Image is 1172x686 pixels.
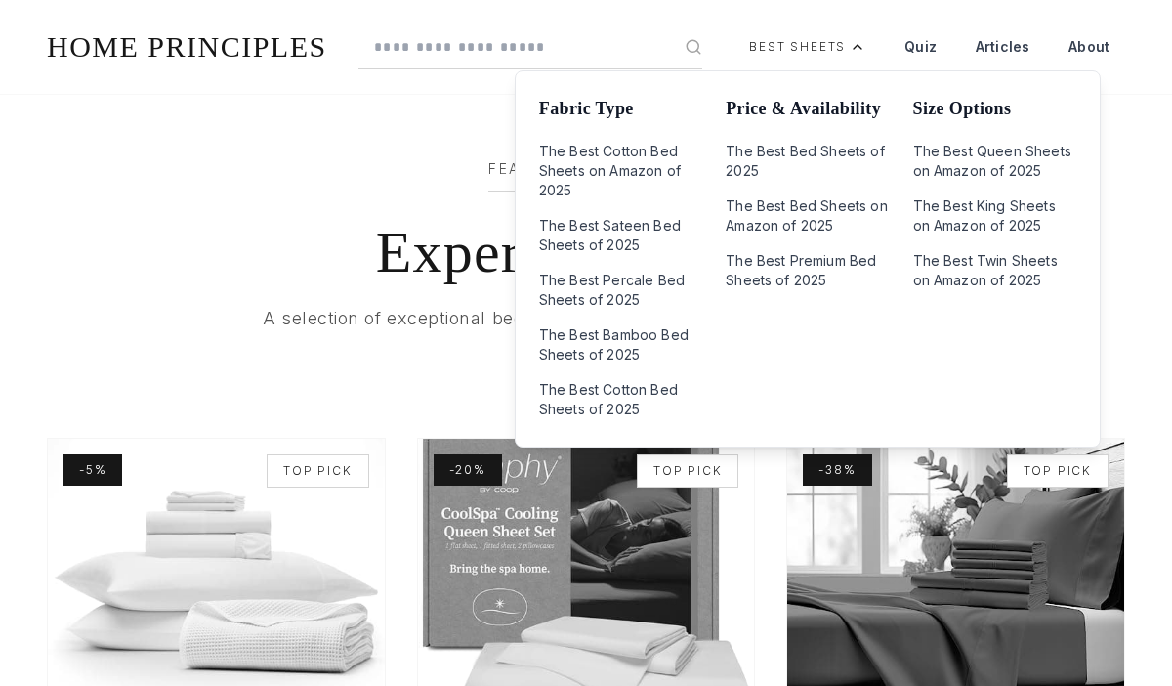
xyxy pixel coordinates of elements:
[913,247,1076,294] a: The Best Twin Sheets on Amazon of 2025
[637,454,738,488] div: Top Pick
[1007,454,1109,488] div: Top Pick
[913,138,1076,185] a: The Best Queen Sheets on Amazon of 2025
[47,223,1125,281] h2: Expertly Curated
[539,376,702,423] a: The Best Cotton Bed Sheets of 2025
[960,23,1045,70] a: Articles
[539,267,702,314] a: The Best Percale Bed Sheets of 2025
[47,30,327,63] a: HOME PRINCIPLES
[539,138,702,204] a: The Best Cotton Bed Sheets on Amazon of 2025
[889,23,952,70] a: Quiz
[726,247,889,294] a: The Best Premium Bed Sheets of 2025
[258,305,914,360] p: A selection of exceptional bed linens, chosen for their superior quality and craftsmanship
[488,159,684,179] span: Featured Selection
[733,23,881,70] div: Best Sheets
[726,193,889,239] a: The Best Bed Sheets on Amazon of 2025
[267,454,368,488] div: Top Pick
[434,454,502,486] div: - 20 %
[539,322,702,368] a: The Best Bamboo Bed Sheets of 2025
[539,95,702,122] h3: Fabric Type
[913,95,1076,122] h3: Size Options
[913,193,1076,239] a: The Best King Sheets on Amazon of 2025
[726,95,889,122] h3: Price & Availability
[539,212,702,259] a: The Best Sateen Bed Sheets of 2025
[1053,23,1125,70] a: About
[726,138,889,185] a: The Best Bed Sheets of 2025
[803,454,871,486] div: - 38 %
[63,454,122,486] div: - 5 %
